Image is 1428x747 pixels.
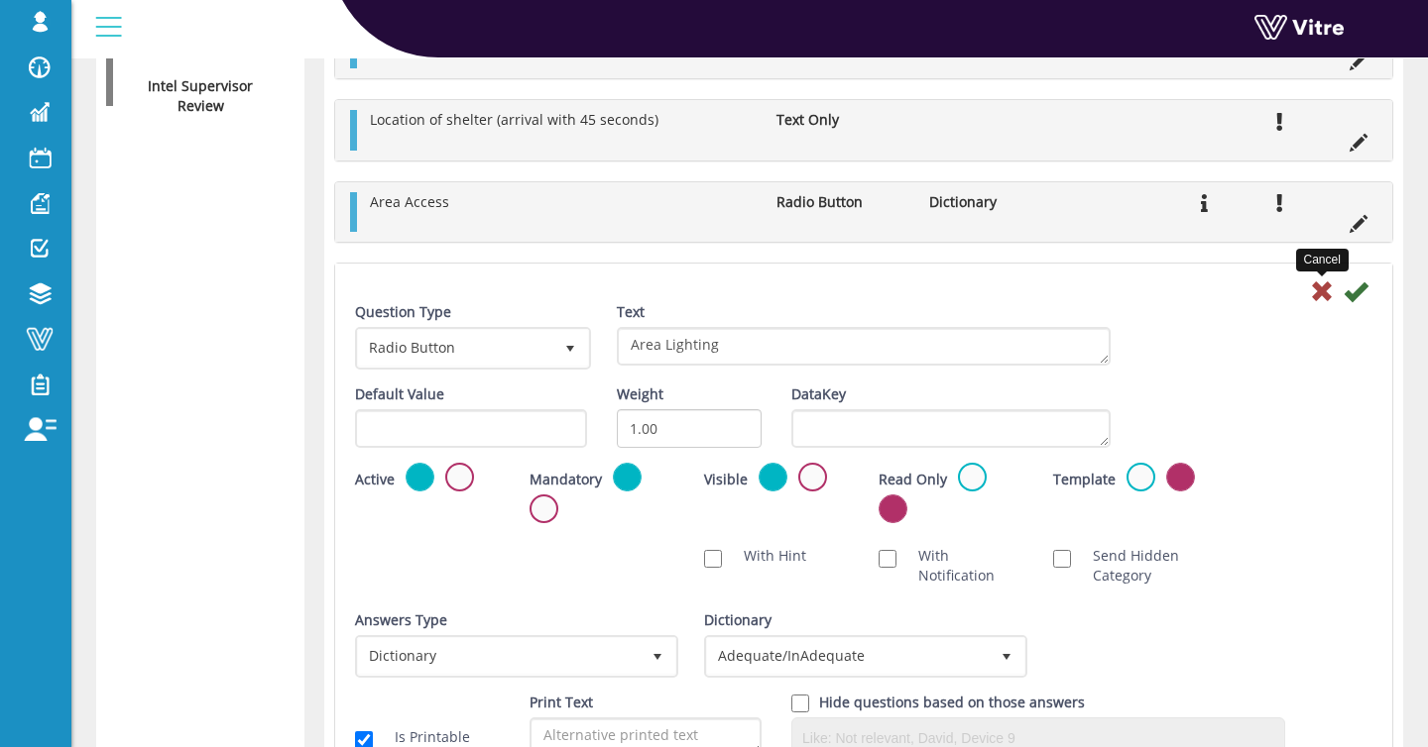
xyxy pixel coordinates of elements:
label: With Notification [898,546,1023,586]
span: select [552,330,588,366]
label: Question Type [355,302,451,322]
label: Dictionary [704,610,772,630]
input: With Notification [879,550,896,568]
label: Answers Type [355,610,447,630]
li: Dictionary [919,192,1072,212]
span: select [640,638,675,674]
div: Intel Supervisor Review [106,76,280,116]
span: Radio Button [358,330,552,366]
label: Send Hidden Category [1073,546,1198,586]
li: Radio Button [767,192,919,212]
span: Dictionary [358,638,640,674]
label: Mandatory [530,470,602,489]
div: Cancel [1296,249,1349,271]
label: DataKey [791,384,846,404]
label: Active [355,470,395,489]
label: Default Value [355,384,444,404]
textarea: Area Lighting [617,327,1111,366]
label: Weight [617,384,663,404]
label: Print Text [530,693,593,712]
label: With Hint [724,546,806,566]
li: Text Only [767,110,919,130]
input: Send Hidden Category [1053,550,1071,568]
label: Hide questions based on those answers [819,693,1085,712]
span: select [989,638,1024,674]
span: Location of shelter (arrival with 45 seconds) [370,110,658,129]
input: Hide question based on answer [791,694,809,712]
label: Text [617,302,645,322]
label: Is Printable [375,727,470,747]
span: Adequate/InAdequate [707,638,989,674]
label: Visible [704,470,748,489]
label: Read Only [879,470,947,489]
span: Area Access [370,192,449,211]
label: Template [1053,470,1116,489]
input: With Hint [704,550,722,568]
